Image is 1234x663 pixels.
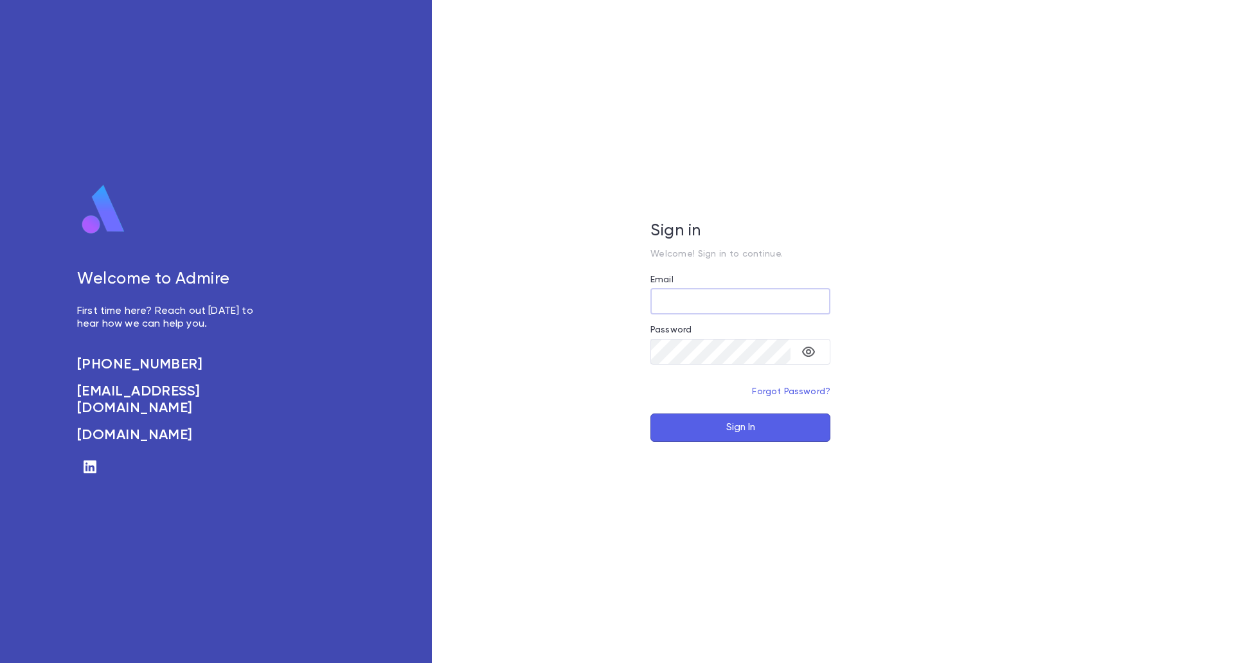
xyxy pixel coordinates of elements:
[650,325,692,335] label: Password
[77,270,267,289] h5: Welcome to Admire
[77,427,267,444] a: [DOMAIN_NAME]
[650,222,830,241] h5: Sign in
[752,387,830,396] a: Forgot Password?
[77,356,267,373] a: [PHONE_NUMBER]
[650,275,674,285] label: Email
[77,305,267,331] p: First time here? Reach out [DATE] to hear how we can help you.
[77,184,130,235] img: logo
[796,339,821,365] button: toggle password visibility
[77,383,267,417] a: [EMAIL_ADDRESS][DOMAIN_NAME]
[650,413,830,442] button: Sign In
[650,249,830,259] p: Welcome! Sign in to continue.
